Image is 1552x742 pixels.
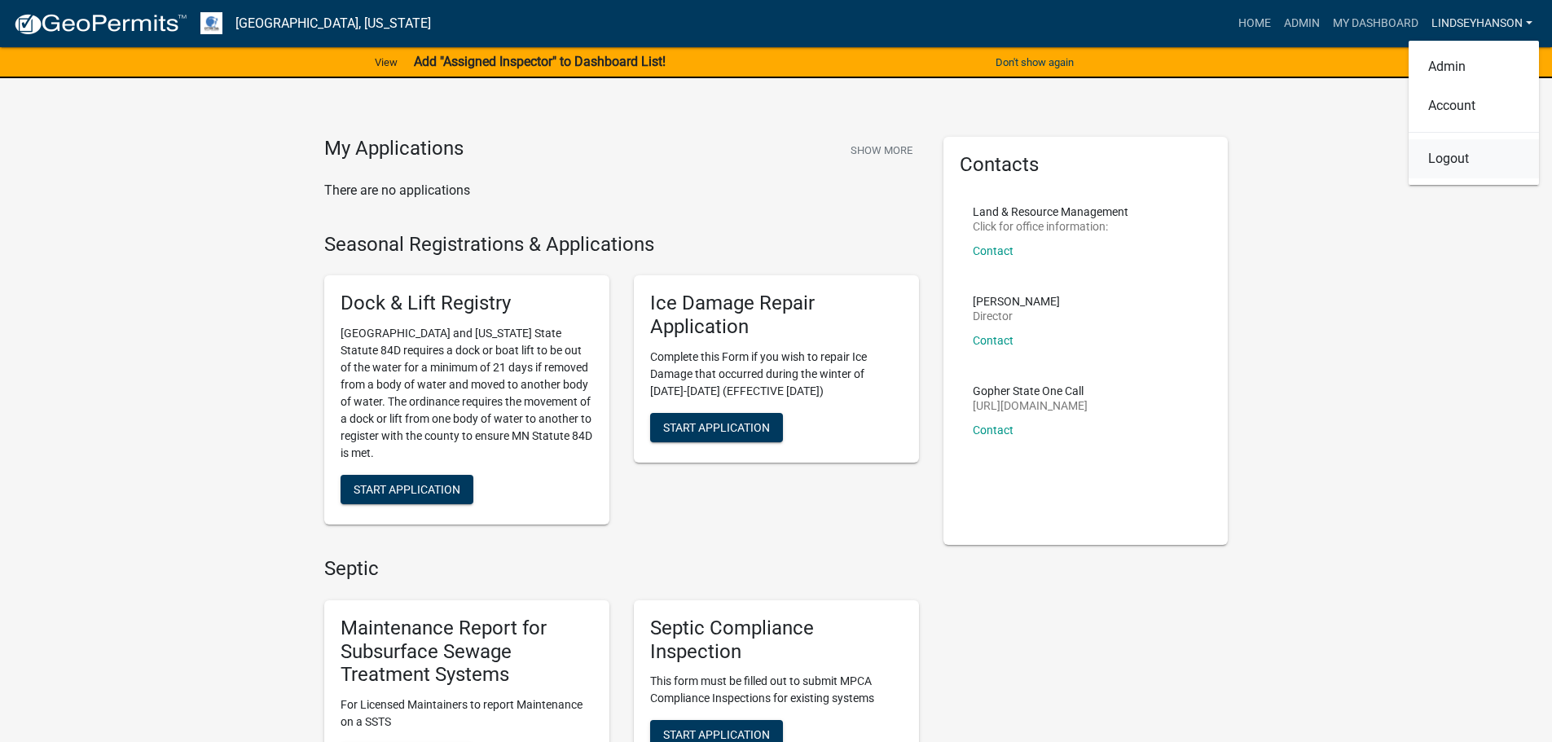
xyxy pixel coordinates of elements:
[960,153,1212,177] h5: Contacts
[1232,8,1277,39] a: Home
[1409,41,1539,185] div: Lindseyhanson
[341,292,593,315] h5: Dock & Lift Registry
[973,424,1013,437] a: Contact
[973,296,1060,307] p: [PERSON_NAME]
[973,400,1088,411] p: [URL][DOMAIN_NAME]
[1425,8,1539,39] a: Lindseyhanson
[1277,8,1326,39] a: Admin
[1409,139,1539,178] a: Logout
[973,385,1088,397] p: Gopher State One Call
[663,728,770,741] span: Start Application
[341,696,593,731] p: For Licensed Maintainers to report Maintenance on a SSTS
[324,137,464,161] h4: My Applications
[650,413,783,442] button: Start Application
[973,206,1128,217] p: Land & Resource Management
[989,49,1080,76] button: Don't show again
[663,420,770,433] span: Start Application
[235,10,431,37] a: [GEOGRAPHIC_DATA], [US_STATE]
[324,233,919,257] h4: Seasonal Registrations & Applications
[341,617,593,687] h5: Maintenance Report for Subsurface Sewage Treatment Systems
[973,221,1128,232] p: Click for office information:
[414,54,666,69] strong: Add "Assigned Inspector" to Dashboard List!
[368,49,404,76] a: View
[650,292,903,339] h5: Ice Damage Repair Application
[973,310,1060,322] p: Director
[1409,86,1539,125] a: Account
[650,673,903,707] p: This form must be filled out to submit MPCA Compliance Inspections for existing systems
[844,137,919,164] button: Show More
[650,349,903,400] p: Complete this Form if you wish to repair Ice Damage that occurred during the winter of [DATE]-[DA...
[973,334,1013,347] a: Contact
[200,12,222,34] img: Otter Tail County, Minnesota
[1409,47,1539,86] a: Admin
[324,181,919,200] p: There are no applications
[354,483,460,496] span: Start Application
[341,475,473,504] button: Start Application
[341,325,593,462] p: [GEOGRAPHIC_DATA] and [US_STATE] State Statute 84D requires a dock or boat lift to be out of the ...
[324,557,919,581] h4: Septic
[1326,8,1425,39] a: My Dashboard
[650,617,903,664] h5: Septic Compliance Inspection
[973,244,1013,257] a: Contact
